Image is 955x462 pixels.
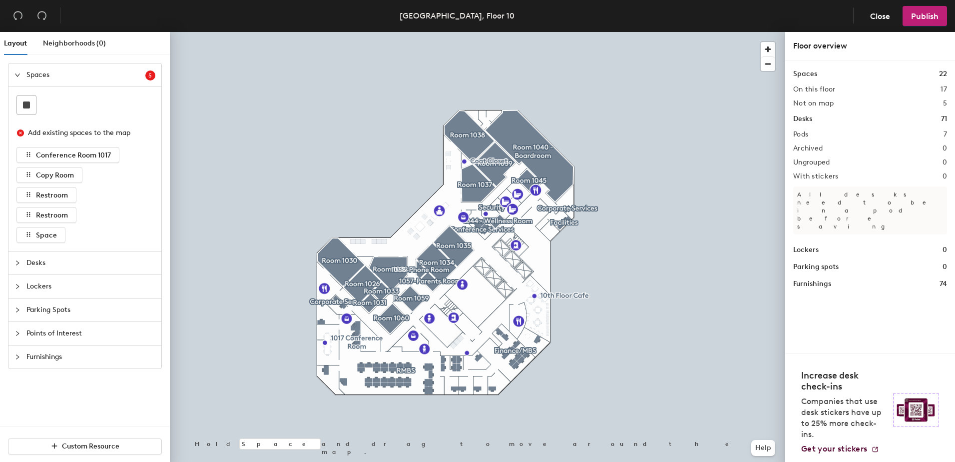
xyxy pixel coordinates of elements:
[14,72,20,78] span: expanded
[911,11,939,21] span: Publish
[793,261,839,272] h1: Parking spots
[943,172,947,180] h2: 0
[36,171,74,179] span: Copy Room
[36,151,111,159] span: Conference Room 1017
[14,283,20,289] span: collapsed
[941,85,947,93] h2: 17
[43,39,106,47] span: Neighborhoods (0)
[941,113,947,124] h1: 71
[893,393,939,427] img: Sticker logo
[801,370,887,392] h4: Increase desk check-ins
[26,251,155,274] span: Desks
[14,260,20,266] span: collapsed
[17,129,24,136] span: close-circle
[16,147,119,163] button: Conference Room 1017
[16,167,82,183] button: Copy Room
[793,113,812,124] h1: Desks
[903,6,947,26] button: Publish
[940,278,947,289] h1: 74
[793,172,839,180] h2: With stickers
[14,307,20,313] span: collapsed
[943,158,947,166] h2: 0
[36,191,68,199] span: Restroom
[26,322,155,345] span: Points of Interest
[793,244,819,255] h1: Lockers
[801,444,879,454] a: Get your stickers
[36,231,57,239] span: Space
[793,40,947,52] div: Floor overview
[28,127,147,138] div: Add existing spaces to the map
[145,70,155,80] sup: 5
[943,144,947,152] h2: 0
[793,85,836,93] h2: On this floor
[26,275,155,298] span: Lockers
[14,354,20,360] span: collapsed
[14,330,20,336] span: collapsed
[793,186,947,234] p: All desks need to be in a pod before saving
[36,211,68,219] span: Restroom
[148,72,152,79] span: 5
[16,227,65,243] button: Space
[793,130,808,138] h2: Pods
[16,207,76,223] button: Restroom
[793,99,834,107] h2: Not on map
[62,442,119,450] span: Custom Resource
[32,6,52,26] button: Redo (⌘ + ⇧ + Z)
[801,396,887,440] p: Companies that use desk stickers have up to 25% more check-ins.
[943,244,947,255] h1: 0
[943,99,947,107] h2: 5
[870,11,890,21] span: Close
[16,187,76,203] button: Restroom
[793,68,817,79] h1: Spaces
[4,39,27,47] span: Layout
[26,298,155,321] span: Parking Spots
[751,440,775,456] button: Help
[400,9,514,22] div: [GEOGRAPHIC_DATA], Floor 10
[944,130,947,138] h2: 7
[939,68,947,79] h1: 22
[793,158,830,166] h2: Ungrouped
[26,63,145,86] span: Spaces
[862,6,899,26] button: Close
[943,261,947,272] h1: 0
[8,6,28,26] button: Undo (⌘ + Z)
[801,444,867,453] span: Get your stickers
[26,345,155,368] span: Furnishings
[793,278,831,289] h1: Furnishings
[793,144,823,152] h2: Archived
[8,438,162,454] button: Custom Resource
